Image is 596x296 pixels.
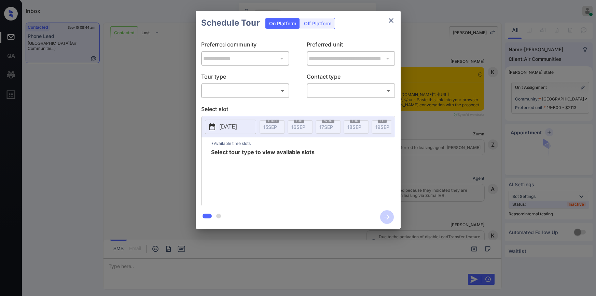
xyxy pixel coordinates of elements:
[211,149,315,204] span: Select tour type to view available slots
[196,11,265,35] h2: Schedule Tour
[301,18,335,29] div: Off Platform
[201,40,290,51] p: Preferred community
[201,72,290,83] p: Tour type
[205,120,256,134] button: [DATE]
[266,18,300,29] div: On Platform
[201,105,395,116] p: Select slot
[384,14,398,27] button: close
[220,123,237,131] p: [DATE]
[307,72,395,83] p: Contact type
[211,137,395,149] p: *Available time slots
[307,40,395,51] p: Preferred unit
